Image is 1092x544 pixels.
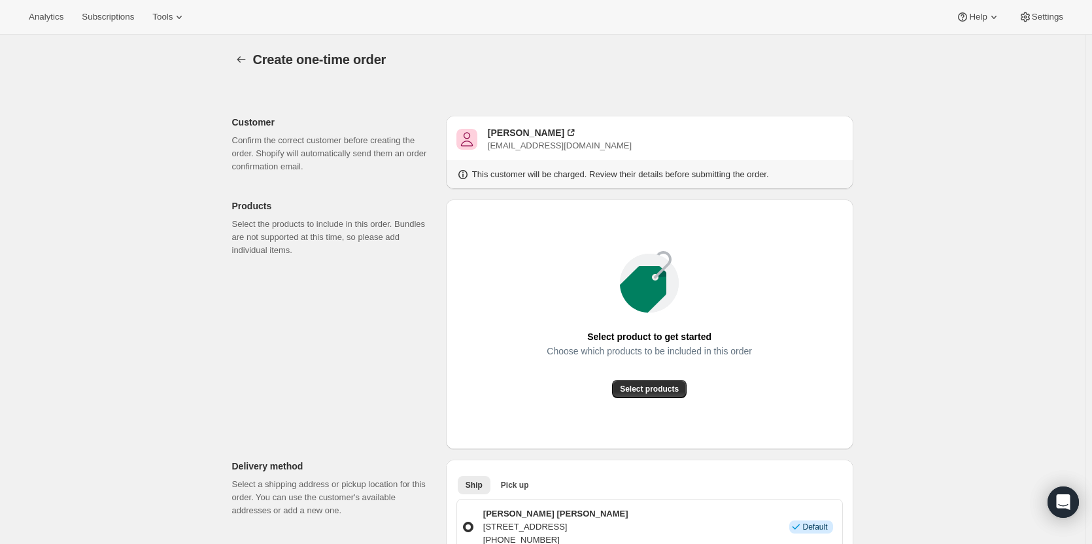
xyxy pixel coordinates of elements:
span: Create one-time order [253,52,386,67]
span: Pick up [501,480,529,490]
span: Choose which products to be included in this order [547,342,752,360]
span: Tools [152,12,173,22]
p: Confirm the correct customer before creating the order. Shopify will automatically send them an o... [232,134,435,173]
p: Select a shipping address or pickup location for this order. You can use the customer's available... [232,478,435,517]
p: [STREET_ADDRESS] [483,520,628,534]
span: Help [969,12,987,22]
p: [PERSON_NAME] [PERSON_NAME] [483,507,628,520]
p: Products [232,199,435,212]
p: This customer will be charged. Review their details before submitting the order. [472,168,769,181]
span: Select product to get started [587,328,711,346]
div: [PERSON_NAME] [488,126,564,139]
button: Help [948,8,1008,26]
span: Jeni Nunn [456,129,477,150]
p: Customer [232,116,435,129]
span: Settings [1032,12,1063,22]
button: Select products [612,380,687,398]
p: Select the products to include in this order. Bundles are not supported at this time, so please a... [232,218,435,257]
span: Select products [620,384,679,394]
span: Analytics [29,12,63,22]
button: Subscriptions [74,8,142,26]
span: Default [802,522,827,532]
button: Tools [145,8,194,26]
span: [EMAIL_ADDRESS][DOMAIN_NAME] [488,141,632,150]
span: Subscriptions [82,12,134,22]
p: Delivery method [232,460,435,473]
div: Open Intercom Messenger [1048,486,1079,518]
button: Analytics [21,8,71,26]
span: Ship [466,480,483,490]
button: Settings [1011,8,1071,26]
